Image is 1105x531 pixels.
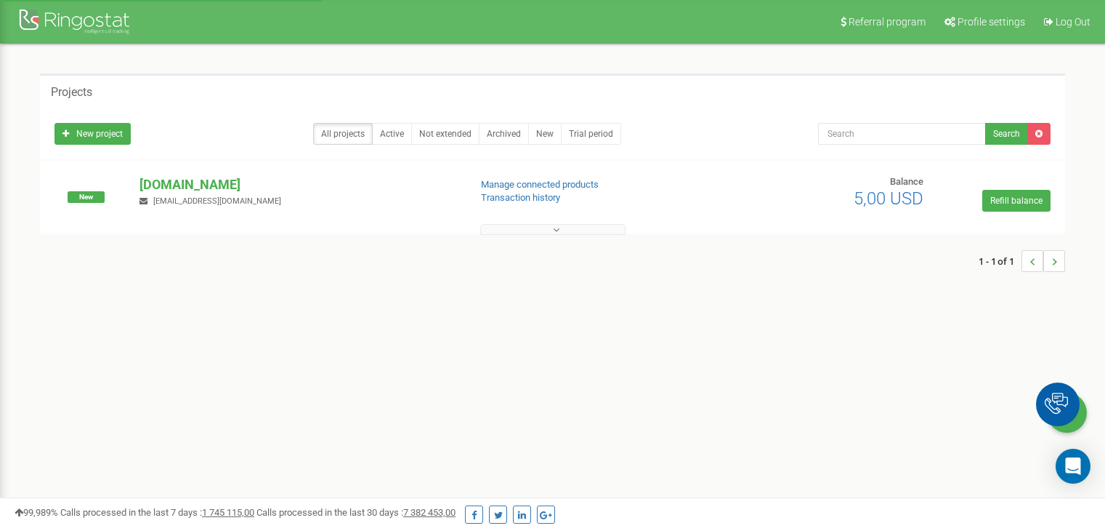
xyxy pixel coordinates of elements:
[1056,449,1090,484] div: Open Intercom Messenger
[849,16,926,28] span: Referral program
[1027,123,1051,145] a: Reset
[958,16,1025,28] span: Profile settings
[561,123,621,145] a: Trial period
[1056,16,1090,28] span: Log Out
[403,507,456,518] u: 7 382 453,00
[68,191,105,203] span: Project configuration is not finished
[481,192,560,203] a: Transaction history
[979,250,1021,272] span: 1 - 1 of 1
[202,507,254,518] u: 1 745 115,00
[54,123,131,145] a: New project
[51,86,92,99] h5: Projects
[528,123,562,145] a: New
[313,123,373,145] a: All projects
[60,507,254,518] span: Calls processed in the last 7 days :
[985,123,1028,145] button: Search
[139,175,457,194] p: [DOMAIN_NAME]
[818,123,986,145] input: Search
[979,236,1065,287] nav: ...
[153,196,281,206] span: [EMAIL_ADDRESS][DOMAIN_NAME]
[982,190,1051,212] a: Refill balance
[256,507,456,518] span: Calls processed in the last 30 days :
[479,123,529,145] a: Archived
[372,123,412,145] a: Active
[411,123,479,145] a: Not extended
[854,188,923,209] span: 5,00 USD
[15,507,58,518] span: 99,989%
[481,179,599,190] a: Manage connected products
[890,176,923,187] span: Balance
